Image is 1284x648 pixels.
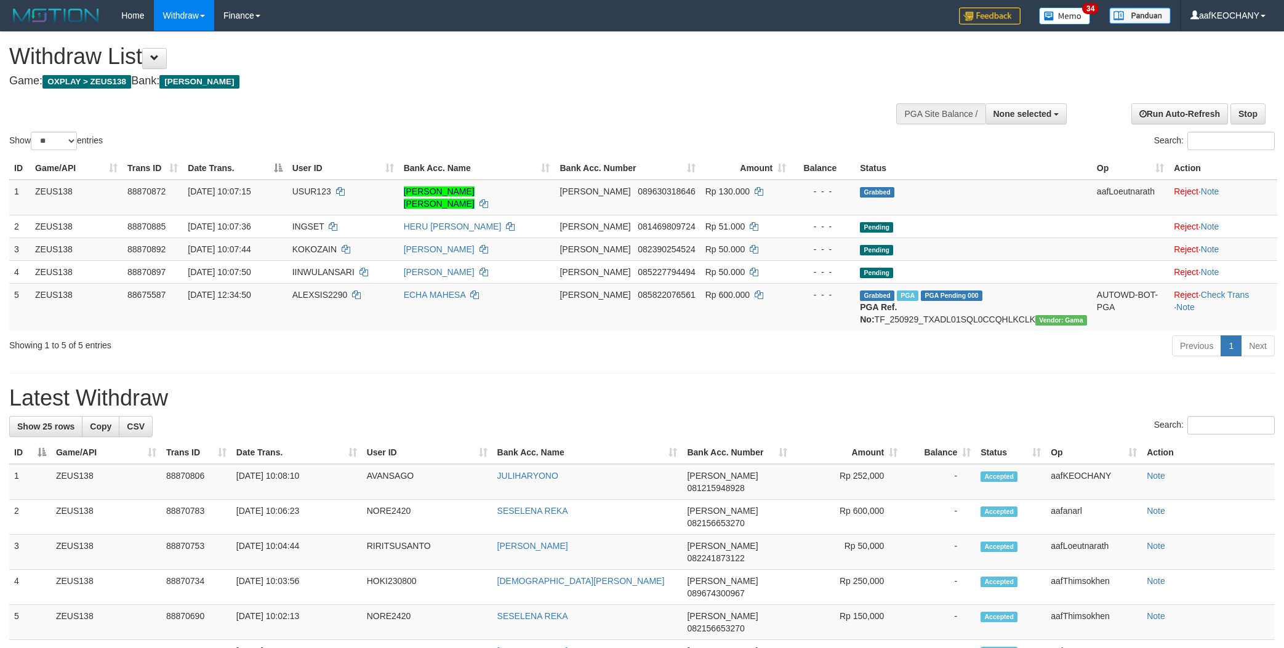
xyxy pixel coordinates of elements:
[1039,7,1091,25] img: Button%20Memo.svg
[705,290,750,300] span: Rp 600.000
[638,244,695,254] span: Copy 082390254524 to clipboard
[860,268,893,278] span: Pending
[902,500,976,535] td: -
[638,290,695,300] span: Copy 085822076561 to clipboard
[1176,302,1195,312] a: Note
[860,302,897,324] b: PGA Ref. No:
[687,553,744,563] span: Copy 082241873122 to clipboard
[30,238,122,260] td: ZEUS138
[231,464,362,500] td: [DATE] 10:08:10
[959,7,1021,25] img: Feedback.jpg
[1147,576,1165,586] a: Note
[981,506,1017,517] span: Accepted
[796,266,850,278] div: - - -
[292,244,337,254] span: KOKOZAIN
[9,75,844,87] h4: Game: Bank:
[1046,535,1142,570] td: aafLoeutnarath
[687,518,744,528] span: Copy 082156653270 to clipboard
[127,222,166,231] span: 88870885
[292,186,331,196] span: USUR123
[9,6,103,25] img: MOTION_logo.png
[682,441,792,464] th: Bank Acc. Number: activate to sort column ascending
[1035,315,1087,326] span: Vendor URL: https://trx31.1velocity.biz
[981,612,1017,622] span: Accepted
[638,267,695,277] span: Copy 085227794494 to clipboard
[1174,267,1198,277] a: Reject
[1046,464,1142,500] td: aafKEOCHANY
[30,260,122,283] td: ZEUS138
[1169,180,1277,215] td: ·
[404,244,475,254] a: [PERSON_NAME]
[362,570,492,605] td: HOKI230800
[127,267,166,277] span: 88870897
[404,267,475,277] a: [PERSON_NAME]
[231,570,362,605] td: [DATE] 10:03:56
[1201,290,1250,300] a: Check Trans
[362,500,492,535] td: NORE2420
[921,290,982,301] span: PGA Pending
[896,103,985,124] div: PGA Site Balance /
[287,157,399,180] th: User ID: activate to sort column ascending
[902,570,976,605] td: -
[9,500,51,535] td: 2
[687,471,758,481] span: [PERSON_NAME]
[555,157,700,180] th: Bank Acc. Number: activate to sort column ascending
[362,535,492,570] td: RIRITSUSANTO
[792,605,902,640] td: Rp 150,000
[404,186,475,209] a: [PERSON_NAME] [PERSON_NAME]
[161,605,231,640] td: 88870690
[292,267,355,277] span: IINWULANSARI
[560,290,630,300] span: [PERSON_NAME]
[51,570,161,605] td: ZEUS138
[362,464,492,500] td: AVANSAGO
[1092,283,1169,330] td: AUTOWD-BOT-PGA
[687,483,744,493] span: Copy 081215948928 to clipboard
[1082,3,1099,14] span: 34
[51,535,161,570] td: ZEUS138
[1131,103,1228,124] a: Run Auto-Refresh
[492,441,683,464] th: Bank Acc. Name: activate to sort column ascending
[30,180,122,215] td: ZEUS138
[30,283,122,330] td: ZEUS138
[497,611,568,621] a: SESELENA REKA
[1169,283,1277,330] td: · ·
[127,422,145,431] span: CSV
[902,605,976,640] td: -
[1169,260,1277,283] td: ·
[1169,157,1277,180] th: Action
[9,535,51,570] td: 3
[1154,416,1275,434] label: Search:
[292,222,324,231] span: INGSET
[30,215,122,238] td: ZEUS138
[183,157,287,180] th: Date Trans.: activate to sort column descending
[1046,441,1142,464] th: Op: activate to sort column ascending
[122,157,183,180] th: Trans ID: activate to sort column ascending
[796,289,850,301] div: - - -
[860,290,894,301] span: Grabbed
[188,290,251,300] span: [DATE] 12:34:50
[1174,186,1198,196] a: Reject
[1187,416,1275,434] input: Search:
[127,186,166,196] span: 88870872
[188,267,251,277] span: [DATE] 10:07:50
[981,577,1017,587] span: Accepted
[902,441,976,464] th: Balance: activate to sort column ascending
[231,441,362,464] th: Date Trans.: activate to sort column ascending
[1154,132,1275,150] label: Search:
[796,243,850,255] div: - - -
[188,222,251,231] span: [DATE] 10:07:36
[119,416,153,437] a: CSV
[9,605,51,640] td: 5
[9,334,526,351] div: Showing 1 to 5 of 5 entries
[497,471,558,481] a: JULIHARYONO
[30,157,122,180] th: Game/API: activate to sort column ascending
[9,416,82,437] a: Show 25 rows
[17,422,74,431] span: Show 25 rows
[51,500,161,535] td: ZEUS138
[687,588,744,598] span: Copy 089674300967 to clipboard
[9,464,51,500] td: 1
[705,186,750,196] span: Rp 130.000
[497,541,568,551] a: [PERSON_NAME]
[796,220,850,233] div: - - -
[976,441,1046,464] th: Status: activate to sort column ascending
